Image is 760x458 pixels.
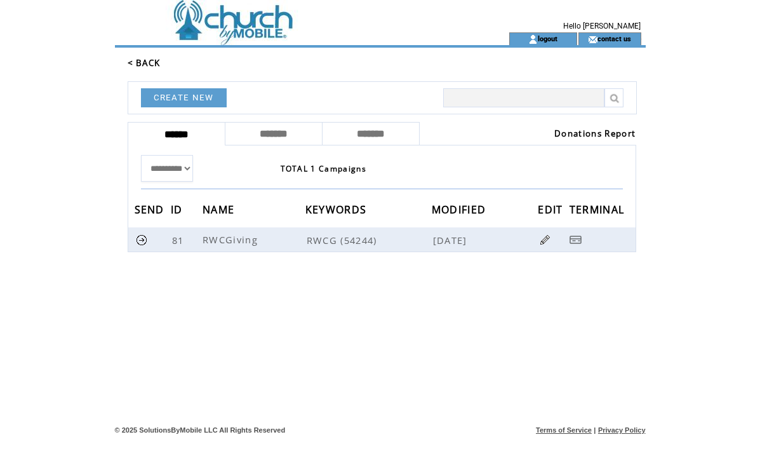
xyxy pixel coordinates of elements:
span: 81 [172,234,187,246]
a: contact us [597,34,631,43]
img: contact_us_icon.gif [588,34,597,44]
a: MODIFIED [432,205,490,213]
span: [DATE] [433,234,470,246]
span: TOTAL 1 Campaigns [281,163,367,174]
a: Terms of Service [536,426,592,434]
a: Donations Report [554,128,636,139]
a: CREATE NEW [141,88,227,107]
span: ID [171,199,186,223]
a: logout [538,34,557,43]
span: RWCGiving [203,233,261,246]
span: Hello [PERSON_NAME] [563,22,641,30]
a: NAME [203,205,237,213]
span: RWCG (54244) [307,234,430,246]
span: © 2025 SolutionsByMobile LLC All Rights Reserved [115,426,286,434]
a: KEYWORDS [305,205,370,213]
span: EDIT [538,199,566,223]
span: | [594,426,596,434]
img: account_icon.gif [528,34,538,44]
span: TERMINAL [570,199,628,223]
a: < BACK [128,57,161,69]
a: ID [171,205,186,213]
span: NAME [203,199,237,223]
span: SEND [135,199,168,223]
a: Privacy Policy [598,426,646,434]
span: MODIFIED [432,199,490,223]
span: KEYWORDS [305,199,370,223]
